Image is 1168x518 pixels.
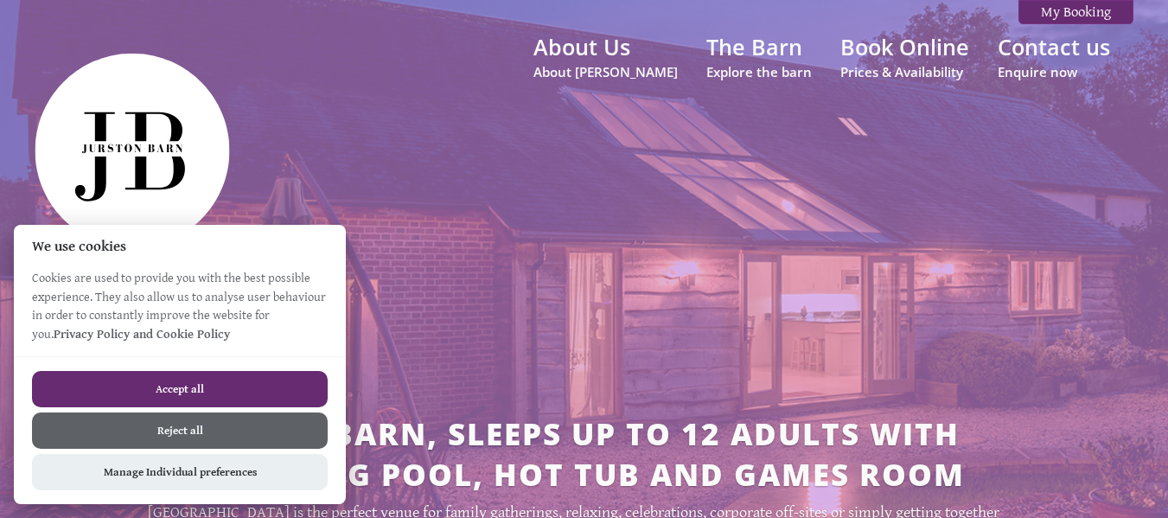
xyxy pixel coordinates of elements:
[134,413,1013,495] h2: Luxury Barn, sleeps up to 12 adults with swimming pool, hot tub and games room
[706,63,812,80] small: Explore the barn
[54,327,230,342] a: Privacy Policy and Cookie Policy
[533,63,678,80] small: About [PERSON_NAME]
[32,371,328,407] button: Accept all
[14,269,346,356] p: Cookies are used to provide you with the best possible experience. They also allow us to analyse ...
[24,42,240,259] img: Jurston Barn
[32,454,328,490] button: Manage Individual preferences
[706,32,812,80] a: The BarnExplore the barn
[32,412,328,449] button: Reject all
[840,32,969,80] a: Book OnlinePrices & Availability
[998,63,1110,80] small: Enquire now
[14,239,346,255] h2: We use cookies
[533,32,678,80] a: About UsAbout [PERSON_NAME]
[998,32,1110,80] a: Contact usEnquire now
[840,63,969,80] small: Prices & Availability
